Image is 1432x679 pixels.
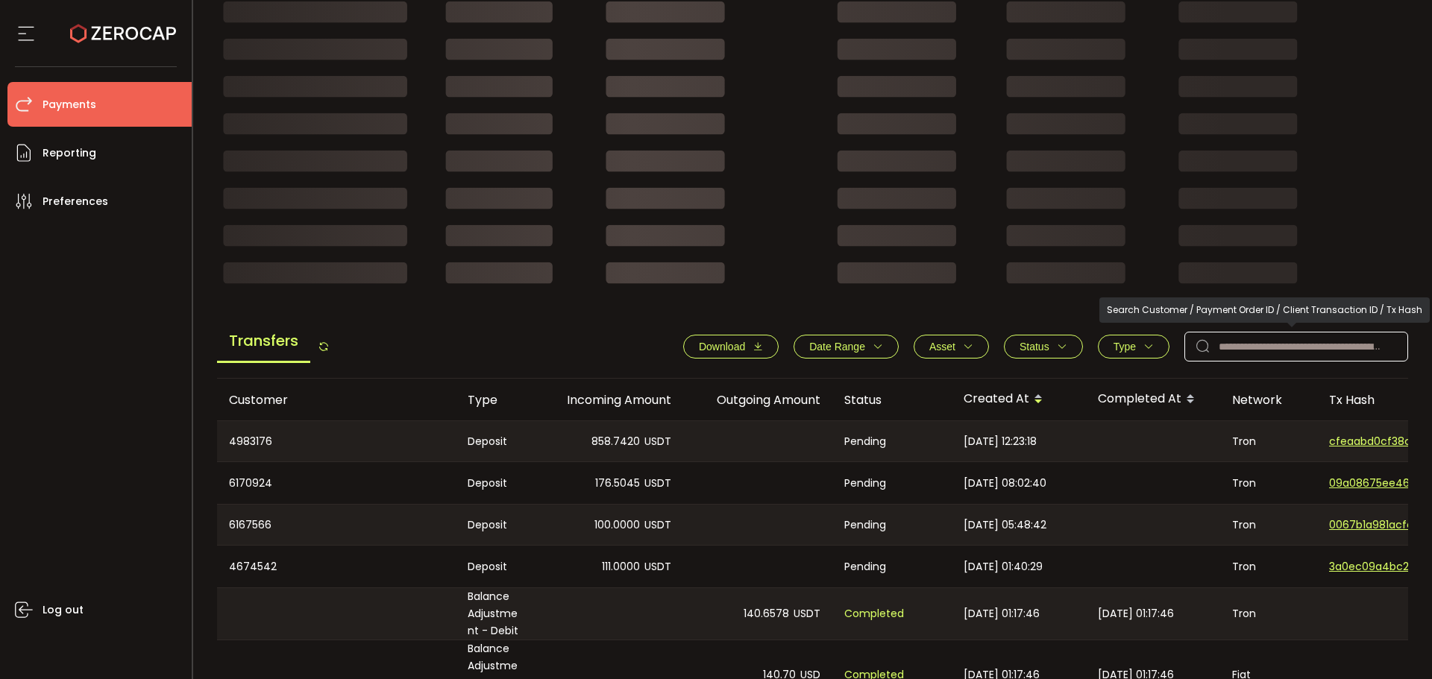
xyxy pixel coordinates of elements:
[964,433,1037,450] span: [DATE] 12:23:18
[456,421,534,461] div: Deposit
[844,475,886,492] span: Pending
[456,588,534,639] div: Balance Adjustment - Debit
[964,517,1046,534] span: [DATE] 05:48:42
[1098,605,1174,622] span: [DATE] 01:17:46
[43,599,84,621] span: Log out
[456,546,534,587] div: Deposit
[844,558,886,575] span: Pending
[644,517,671,534] span: USDT
[914,335,989,359] button: Asset
[1004,335,1083,359] button: Status
[644,433,671,450] span: USDT
[699,341,745,353] span: Download
[534,391,683,408] div: Incoming Amount
[964,605,1040,622] span: [DATE] 01:17:46
[217,421,456,461] div: 4983176
[217,505,456,545] div: 6167566
[1220,505,1317,545] div: Tron
[683,391,832,408] div: Outgoing Amount
[1220,588,1317,639] div: Tron
[844,433,886,450] span: Pending
[1220,421,1317,461] div: Tron
[644,558,671,575] span: USDT
[1020,341,1049,353] span: Status
[964,475,1046,492] span: [DATE] 08:02:40
[929,341,955,353] span: Asset
[1099,297,1430,323] div: Search Customer / Payment Order ID / Client Transaction ID / Tx Hash
[809,341,865,353] span: Date Range
[964,558,1043,575] span: [DATE] 01:40:29
[602,558,640,575] span: 111.0000
[844,517,886,534] span: Pending
[217,320,310,363] span: Transfers
[43,191,108,212] span: Preferences
[217,462,456,504] div: 6170924
[952,387,1086,412] div: Created At
[1220,546,1317,587] div: Tron
[794,335,899,359] button: Date Range
[1357,607,1432,679] iframe: Chat Widget
[43,142,96,164] span: Reporting
[844,605,904,622] span: Completed
[1114,341,1136,353] span: Type
[591,433,640,450] span: 858.7420
[594,517,640,534] span: 100.0000
[1220,462,1317,504] div: Tron
[832,391,952,408] div: Status
[644,475,671,492] span: USDT
[217,546,456,587] div: 4674542
[1086,387,1220,412] div: Completed At
[683,335,779,359] button: Download
[744,605,789,622] span: 140.6578
[794,605,820,622] span: USDT
[595,475,640,492] span: 176.5045
[1098,335,1169,359] button: Type
[456,505,534,545] div: Deposit
[217,391,456,408] div: Customer
[456,462,534,504] div: Deposit
[43,94,96,116] span: Payments
[456,391,534,408] div: Type
[1220,391,1317,408] div: Network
